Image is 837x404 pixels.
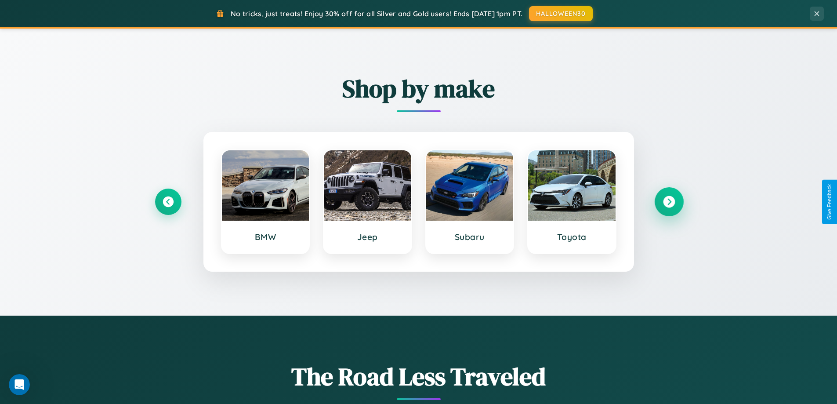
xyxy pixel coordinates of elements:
h3: Subaru [435,232,505,242]
h3: Jeep [333,232,402,242]
span: No tricks, just treats! Enjoy 30% off for all Silver and Gold users! Ends [DATE] 1pm PT. [231,9,522,18]
button: HALLOWEEN30 [529,6,593,21]
h3: BMW [231,232,301,242]
h1: The Road Less Traveled [155,360,682,393]
div: Give Feedback [826,184,833,220]
h3: Toyota [537,232,607,242]
h2: Shop by make [155,72,682,106]
iframe: Intercom live chat [9,374,30,395]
